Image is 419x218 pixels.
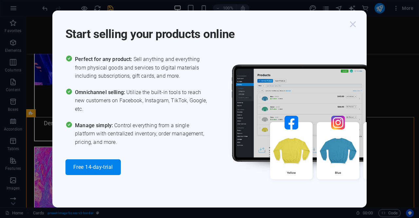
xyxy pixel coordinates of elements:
[73,165,113,170] span: Free 14-day-trial
[75,55,209,80] span: Sell anything and everything from physical goods and services to digital materials including subs...
[75,56,133,62] span: Perfect for any product:
[75,122,114,129] span: Manage simply:
[221,55,417,198] img: promo_image.png
[75,89,126,95] span: Omnichannel selling:
[75,121,209,147] span: Control everything from a single platform with centralized inventory, order management, pricing, ...
[75,88,209,113] span: Utilize the built-in tools to reach new customers on Facebook, Instagram, TikTok, Google, etc.
[65,18,347,42] h1: Start selling your products online
[65,159,121,175] button: Free 14-day-trial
